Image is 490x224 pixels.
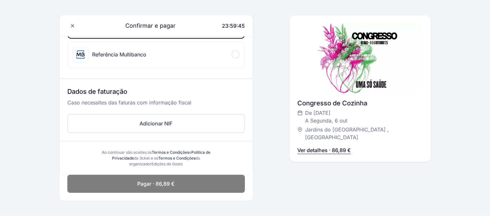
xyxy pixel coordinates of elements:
button: Pagar · 86,89 € [67,175,245,193]
span: 23:59:45 [222,23,245,29]
div: Referência Multibanco [92,51,146,58]
h3: Dados de faturação [67,87,245,99]
span: Pagar · 86,89 € [137,180,175,188]
div: Congresso de Cozinha [297,99,423,108]
p: Ver detalhes · 86,89 € [297,146,351,154]
a: Termos e Condições [158,156,196,161]
span: Jardins do [GEOGRAPHIC_DATA] , [GEOGRAPHIC_DATA] [305,126,417,141]
button: Adicionar NIF [67,114,245,133]
p: Caso necessites das faturas com informação fiscal [67,99,245,112]
a: Termos e Condições [152,150,189,155]
span: Edições do Gosto [151,161,183,166]
div: Ao continuar são aceites os e da 3cket e os do organizador [96,150,216,167]
span: Confirmar e pagar [118,21,176,30]
span: De [DATE] A Segunda, 6 out [305,109,347,124]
